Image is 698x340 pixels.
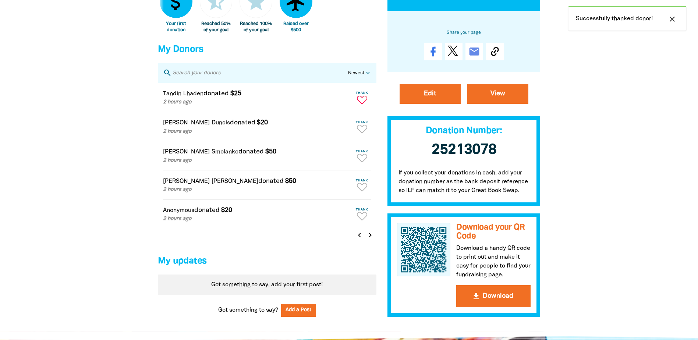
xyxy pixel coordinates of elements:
span: donated [194,207,220,213]
h3: Download your QR Code [456,223,531,241]
p: If you collect your donations in cash, add your donation number as the bank deposit reference so ... [387,161,541,206]
button: Thank [353,205,371,223]
span: Donation Number: [426,127,502,135]
em: $50 [285,178,296,184]
i: email [468,46,480,57]
span: My updates [158,257,207,265]
h6: Share your page [399,29,529,37]
p: 2 hours ago [163,128,351,136]
a: Share [424,43,442,60]
div: Raised over $500 [280,21,312,33]
button: close [666,14,679,24]
i: chevron_left [355,231,364,240]
div: Got something to say, add your first post! [158,275,376,295]
span: Thank [353,149,371,153]
button: Copy Link [486,43,504,60]
span: donated [238,149,264,155]
div: Successfully thanked donor! [568,6,686,31]
button: Add a Post [281,304,316,317]
em: Duncis [212,120,230,125]
p: 2 hours ago [163,215,351,223]
i: chevron_right [366,231,375,240]
button: Thank [353,146,371,165]
span: donated [258,178,284,184]
button: Thank [353,117,371,136]
span: Thank [353,178,371,182]
a: Edit [400,84,461,104]
button: Next page [365,230,375,240]
a: Post [445,43,463,60]
button: get_appDownload [456,285,531,307]
p: 2 hours ago [163,157,351,165]
div: Reached 100% of your goal [240,21,272,33]
em: $20 [257,120,268,125]
div: Paginated content [158,275,376,295]
span: donated [230,120,255,125]
i: search [163,68,172,77]
a: email [465,43,483,60]
em: [PERSON_NAME] [163,120,210,125]
p: 2 hours ago [163,186,351,194]
div: Paginated content [158,83,376,245]
em: $50 [265,149,276,155]
span: My Donors [158,45,203,54]
button: Previous page [354,230,365,240]
span: Thank [353,208,371,211]
span: donated [203,91,229,96]
button: Thank [353,176,371,194]
em: Anonymous [163,208,194,213]
em: Smolanko [212,149,238,155]
div: Reached 50% of your goal [200,21,233,33]
em: Tandin [163,91,181,96]
i: get_app [472,292,481,301]
span: Thank [353,120,371,124]
div: Your first donation [160,21,192,33]
em: [PERSON_NAME] [163,149,210,155]
button: Thank [353,88,371,107]
img: QR Code for Our Great Book Swap at the State Library of South Australia [397,223,451,277]
em: $25 [230,91,241,96]
em: $20 [221,207,232,213]
em: [PERSON_NAME] [163,179,210,184]
em: Lhaden [183,91,203,96]
a: View [467,84,528,104]
span: Thank [353,91,371,95]
span: 25213078 [432,143,496,157]
p: 2 hours ago [163,98,351,106]
span: Got something to say? [218,306,278,315]
em: [PERSON_NAME] [212,179,258,184]
input: Search your donors [172,68,348,78]
i: close [668,15,677,24]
